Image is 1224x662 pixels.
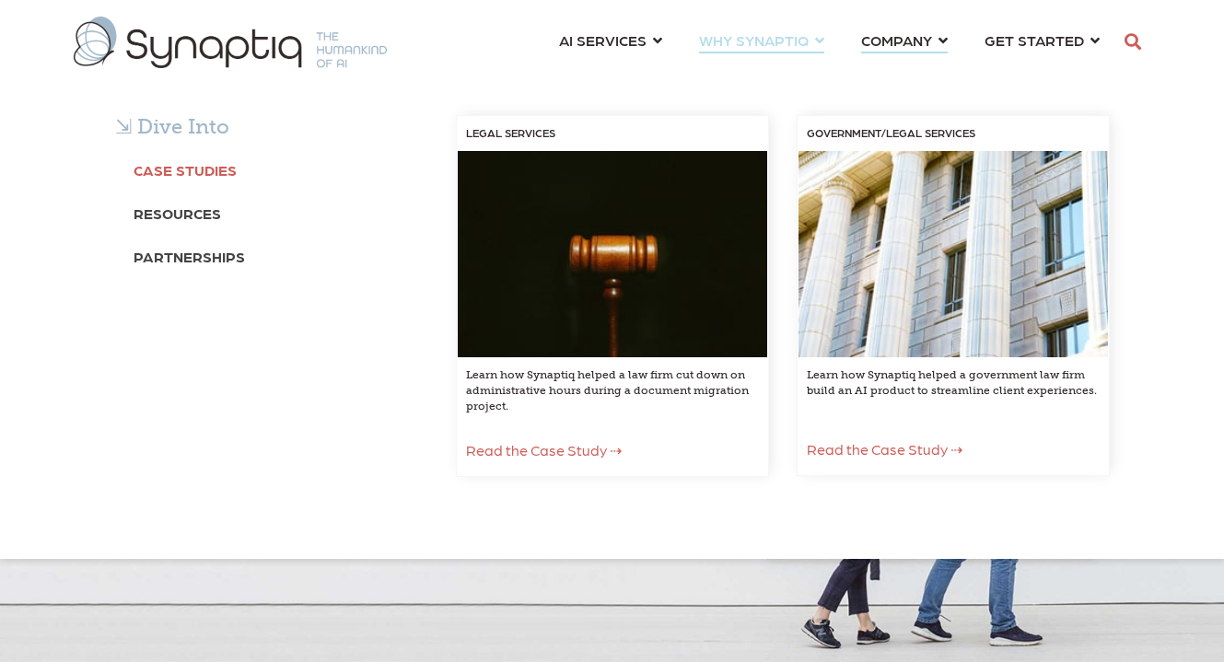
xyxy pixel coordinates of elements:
[559,23,662,57] a: AI SERVICES
[985,23,1100,57] a: GET STARTED
[74,17,387,68] img: synaptiq logo-1
[985,28,1084,52] span: GET STARTED
[541,9,1118,75] nav: menu
[861,23,948,57] a: COMPANY
[559,28,647,52] span: AI SERVICES
[699,23,824,57] a: WHY SYNAPTIQ
[861,28,932,52] span: COMPANY
[699,28,809,52] span: WHY SYNAPTIQ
